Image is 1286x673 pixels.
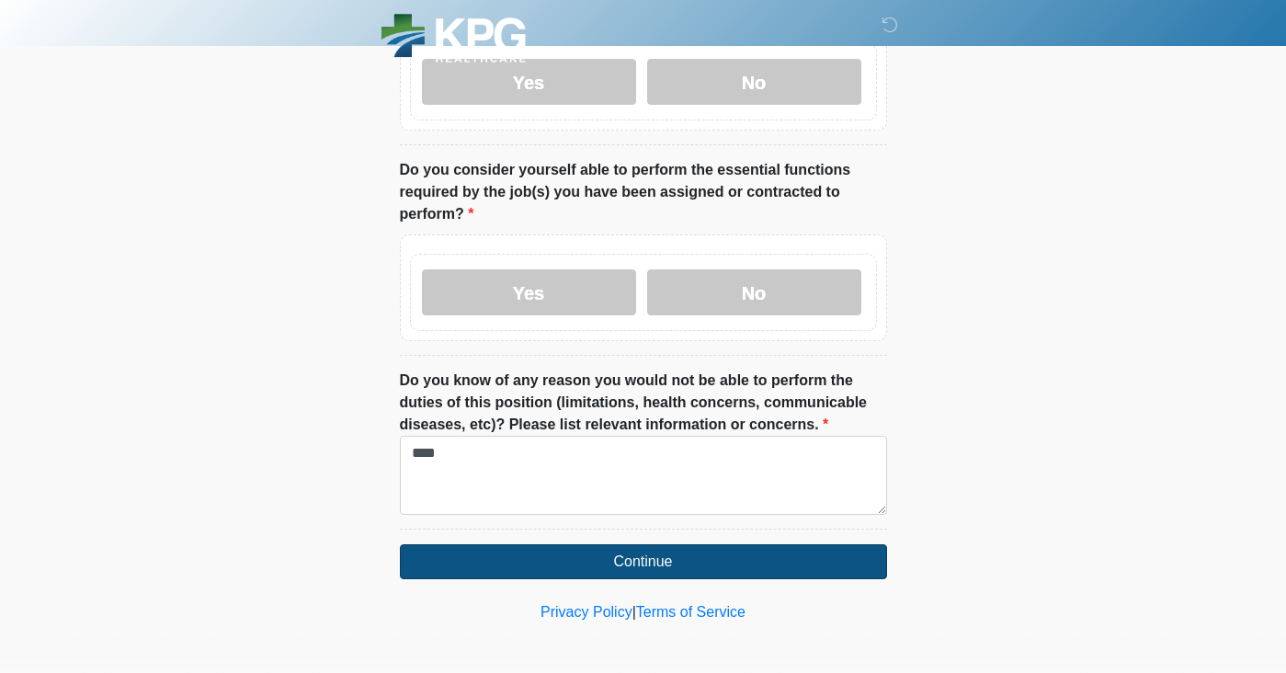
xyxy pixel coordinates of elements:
label: No [647,59,861,105]
label: No [647,269,861,315]
a: Privacy Policy [541,604,632,620]
a: | [632,604,636,620]
label: Do you consider yourself able to perform the essential functions required by the job(s) you have ... [400,159,887,225]
label: Yes [422,269,636,315]
label: Do you know of any reason you would not be able to perform the duties of this position (limitatio... [400,370,887,436]
button: Continue [400,544,887,579]
img: KPG Healthcare Logo [381,14,526,63]
label: Yes [422,59,636,105]
a: Terms of Service [636,604,745,620]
